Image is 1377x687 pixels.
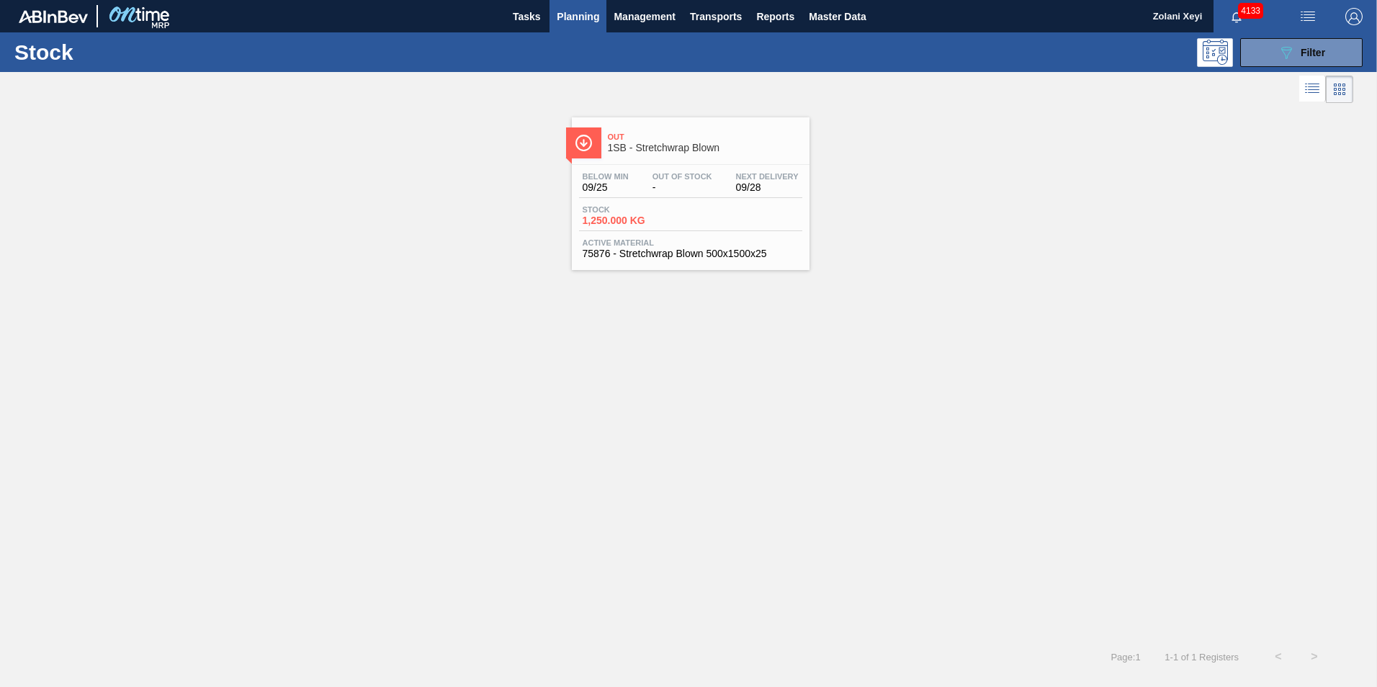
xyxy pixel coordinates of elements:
span: 09/28 [736,182,799,193]
span: Transports [690,8,742,25]
span: Management [614,8,676,25]
div: List Vision [1299,76,1326,103]
a: ÍconeOut1SB - Stretchwrap BlownBelow Min09/25Out Of Stock-Next Delivery09/28Stock1,250.000 KGActi... [561,107,817,270]
img: TNhmsLtSVTkK8tSr43FrP2fwEKptu5GPRR3wAAAABJRU5ErkJggg== [19,10,88,23]
span: Page : 1 [1111,652,1140,663]
span: Out Of Stock [652,172,712,181]
img: Ícone [575,134,593,152]
button: Filter [1240,38,1363,67]
img: userActions [1299,8,1317,25]
span: Out [608,133,802,141]
span: Tasks [511,8,542,25]
span: Filter [1301,47,1325,58]
span: Reports [756,8,794,25]
img: Logout [1345,8,1363,25]
span: 09/25 [583,182,629,193]
span: 75876 - Stretchwrap Blown 500x1500x25 [583,248,799,259]
button: > [1296,639,1332,675]
span: Below Min [583,172,629,181]
button: Notifications [1214,6,1260,27]
button: < [1260,639,1296,675]
span: - [652,182,712,193]
h1: Stock [14,44,230,60]
span: Stock [583,205,683,214]
span: Planning [557,8,599,25]
span: Active Material [583,238,799,247]
span: 1SB - Stretchwrap Blown [608,143,802,153]
div: Card Vision [1326,76,1353,103]
span: 1,250.000 KG [583,215,683,226]
span: Next Delivery [736,172,799,181]
span: Master Data [809,8,866,25]
span: 1 - 1 of 1 Registers [1162,652,1239,663]
span: 4133 [1238,3,1263,19]
div: Programming: no user selected [1197,38,1233,67]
